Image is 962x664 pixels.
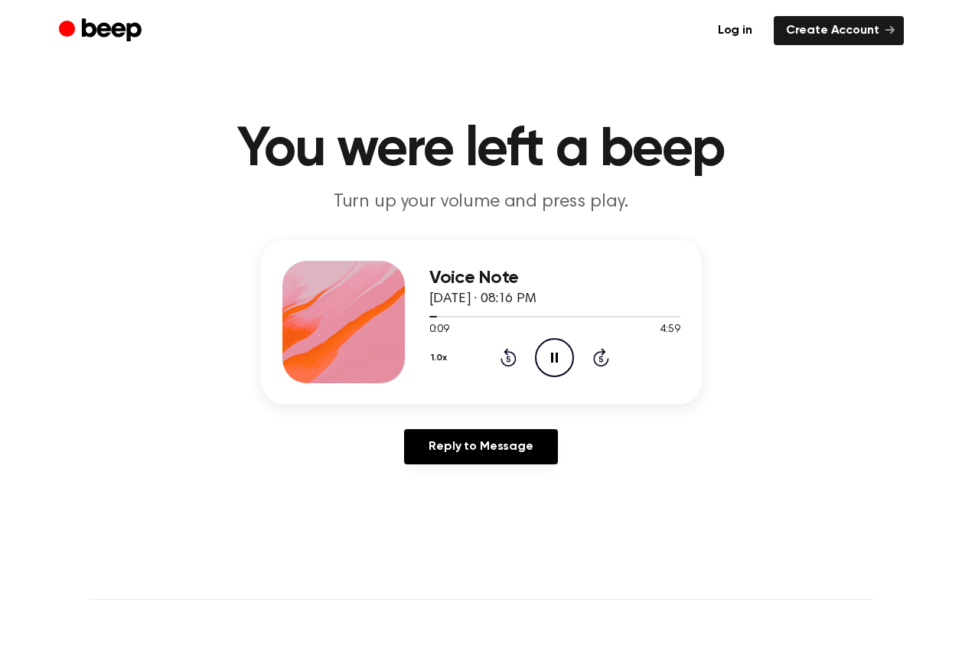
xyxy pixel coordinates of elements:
h1: You were left a beep [90,122,873,177]
button: 1.0x [429,345,453,371]
span: [DATE] · 08:16 PM [429,292,536,306]
span: 0:09 [429,322,449,338]
a: Reply to Message [404,429,557,464]
a: Create Account [774,16,904,45]
a: Beep [59,16,145,46]
h3: Voice Note [429,268,680,288]
span: 4:59 [660,322,680,338]
a: Log in [706,16,765,45]
p: Turn up your volume and press play. [188,190,775,215]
